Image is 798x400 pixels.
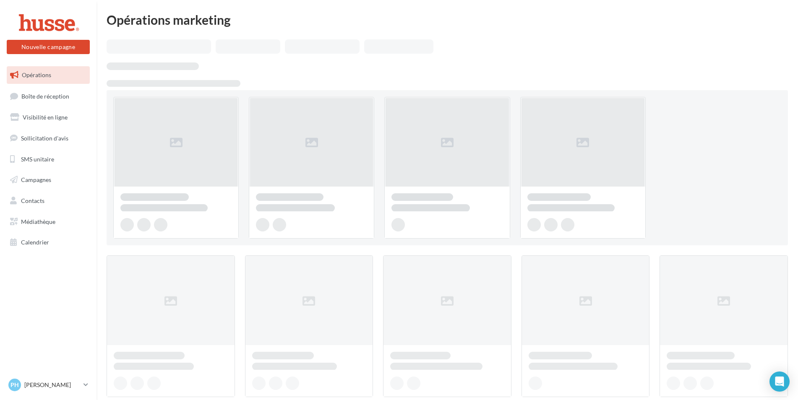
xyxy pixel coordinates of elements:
a: Médiathèque [5,213,91,231]
span: Contacts [21,197,44,204]
a: Sollicitation d'avis [5,130,91,147]
span: Médiathèque [21,218,55,225]
span: Campagnes [21,176,51,183]
div: Open Intercom Messenger [769,371,790,392]
span: Sollicitation d'avis [21,135,68,142]
button: Nouvelle campagne [7,40,90,54]
a: Opérations [5,66,91,84]
div: Opérations marketing [107,13,788,26]
a: PH [PERSON_NAME] [7,377,90,393]
span: Visibilité en ligne [23,114,68,121]
a: SMS unitaire [5,151,91,168]
span: Calendrier [21,239,49,246]
span: PH [10,381,19,389]
a: Campagnes [5,171,91,189]
a: Visibilité en ligne [5,109,91,126]
a: Boîte de réception [5,87,91,105]
p: [PERSON_NAME] [24,381,80,389]
a: Contacts [5,192,91,210]
span: Opérations [22,71,51,78]
span: Boîte de réception [21,92,69,99]
span: SMS unitaire [21,155,54,162]
a: Calendrier [5,234,91,251]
